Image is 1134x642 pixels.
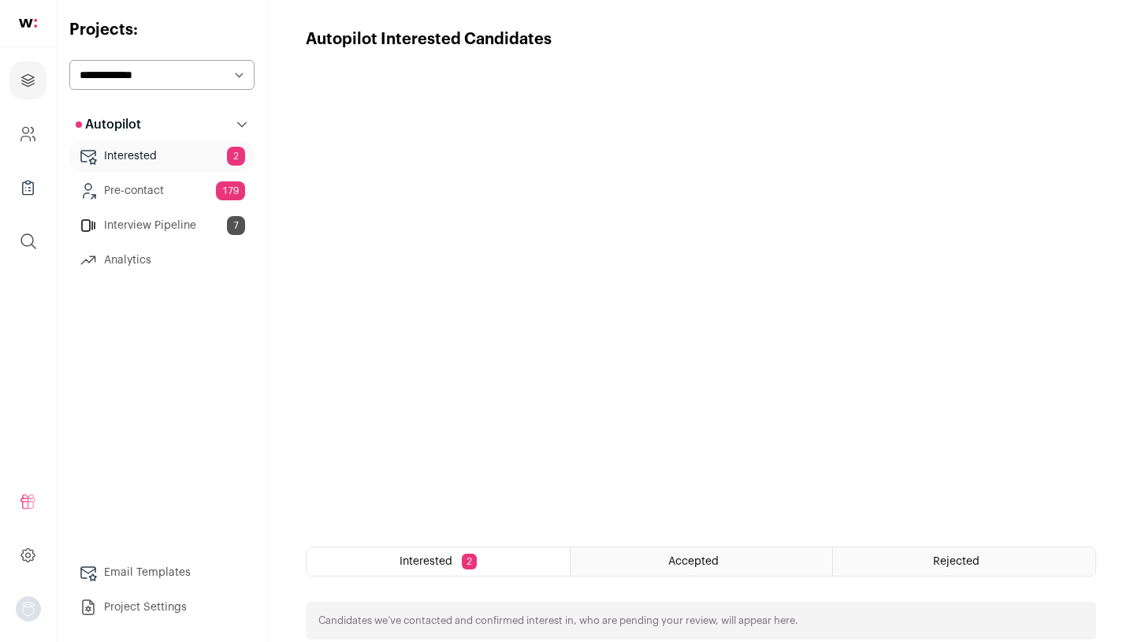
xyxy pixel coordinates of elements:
span: Interested [400,556,452,567]
button: Autopilot [69,109,255,140]
a: Interested2 [69,140,255,172]
p: Candidates we’ve contacted and confirmed interest in, who are pending your review, will appear here. [318,614,798,627]
span: 2 [462,554,477,569]
h1: Autopilot Interested Candidates [306,28,552,50]
a: Rejected [833,547,1095,576]
span: Rejected [933,556,980,567]
a: Email Templates [69,557,255,588]
a: Projects [9,62,46,99]
h2: Projects: [69,19,255,41]
a: Company Lists [9,169,46,207]
span: 7 [227,216,245,235]
a: Interview Pipeline7 [69,210,255,241]
iframe: Autopilot Interested [306,50,1096,528]
a: Analytics [69,244,255,276]
span: Accepted [668,556,719,567]
a: Pre-contact179 [69,175,255,207]
p: Autopilot [76,115,141,134]
img: wellfound-shorthand-0d5821cbd27db2630d0214b213865d53afaa358527fdda9d0ea32b1df1b89c2c.svg [19,19,37,28]
a: Project Settings [69,592,255,623]
span: 2 [227,147,245,166]
button: Open dropdown [16,596,41,621]
span: 179 [216,181,245,200]
img: nopic.png [16,596,41,621]
a: Company and ATS Settings [9,115,46,153]
a: Accepted [571,547,833,576]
